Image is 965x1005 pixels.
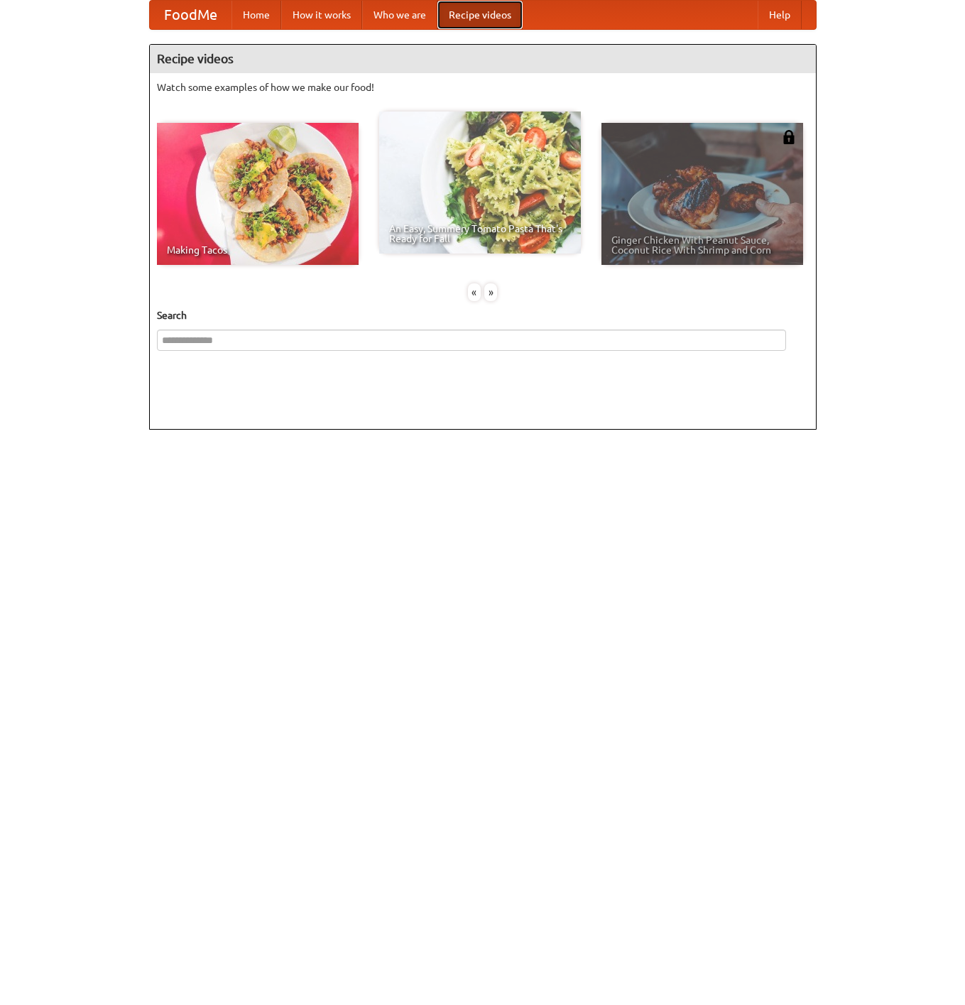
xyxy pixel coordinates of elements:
span: Making Tacos [167,245,349,255]
a: Recipe videos [437,1,523,29]
h5: Search [157,308,809,322]
div: » [484,283,497,301]
a: FoodMe [150,1,231,29]
span: An Easy, Summery Tomato Pasta That's Ready for Fall [389,224,571,244]
img: 483408.png [782,130,796,144]
p: Watch some examples of how we make our food! [157,80,809,94]
h4: Recipe videos [150,45,816,73]
a: Help [758,1,802,29]
a: Home [231,1,281,29]
a: Making Tacos [157,123,359,265]
a: How it works [281,1,362,29]
div: « [468,283,481,301]
a: Who we are [362,1,437,29]
a: An Easy, Summery Tomato Pasta That's Ready for Fall [379,112,581,254]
